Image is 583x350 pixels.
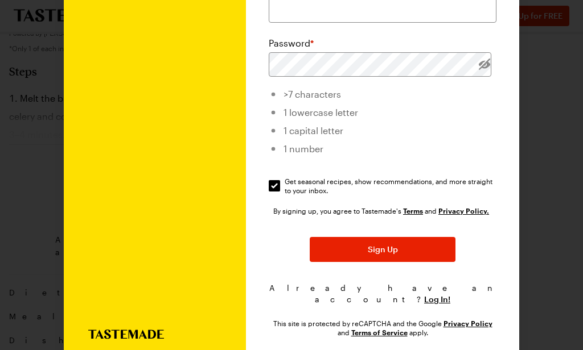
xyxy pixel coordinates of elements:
div: This site is protected by reCAPTCHA and the Google and apply. [269,319,496,337]
label: Password [269,36,314,50]
a: Google Terms of Service [351,327,408,337]
a: Tastemade Privacy Policy [438,206,489,215]
span: 1 lowercase letter [284,107,358,118]
span: Sign Up [368,244,398,255]
button: Sign Up [310,237,455,262]
span: Get seasonal recipes, show recommendations, and more straight to your inbox. [285,177,498,195]
div: By signing up, you agree to Tastemade's and [273,205,492,216]
span: 1 number [284,143,323,154]
span: 1 capital letter [284,125,343,136]
a: Google Privacy Policy [444,318,492,328]
a: Tastemade Terms of Service [403,206,423,215]
span: >7 characters [284,89,341,99]
input: Get seasonal recipes, show recommendations, and more straight to your inbox. [269,180,280,191]
span: Already have an account? [269,283,496,304]
button: Log In! [424,294,450,305]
